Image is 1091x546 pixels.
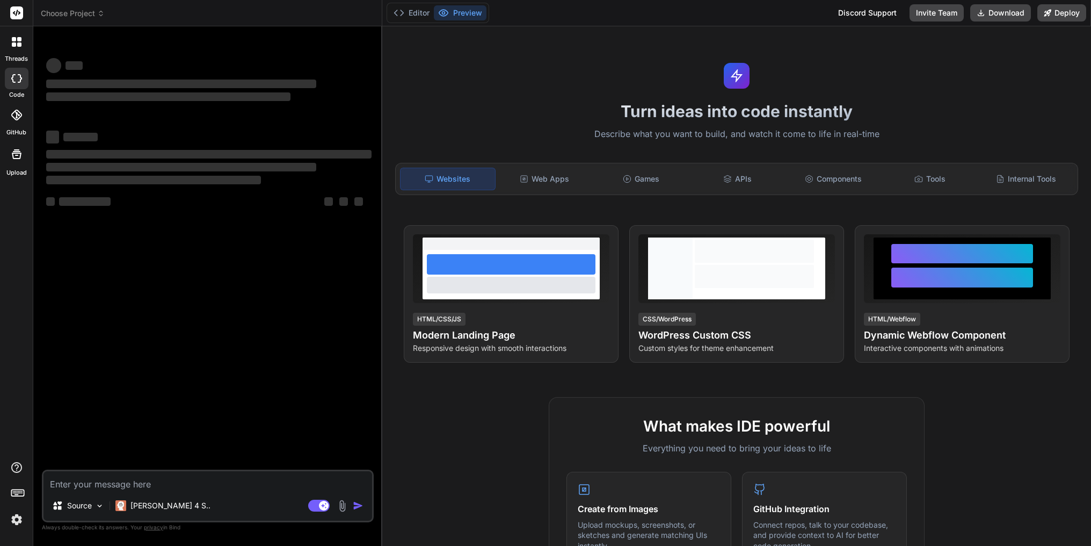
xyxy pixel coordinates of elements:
span: ‌ [46,131,59,143]
button: Preview [434,5,486,20]
img: attachment [336,500,348,512]
span: ‌ [46,92,290,101]
h4: WordPress Custom CSS [638,328,835,343]
div: Websites [400,168,495,190]
p: [PERSON_NAME] 4 S.. [130,500,210,511]
img: icon [353,500,363,511]
p: Describe what you want to build, and watch it come to life in real-time [389,127,1085,141]
span: ‌ [339,197,348,206]
span: ‌ [46,176,261,184]
h4: GitHub Integration [753,502,896,515]
h4: Modern Landing Page [413,328,609,343]
div: CSS/WordPress [638,313,696,326]
button: Editor [389,5,434,20]
span: ‌ [324,197,333,206]
p: Source [67,500,92,511]
label: code [9,90,24,99]
span: ‌ [46,150,372,159]
button: Invite Team [910,4,964,21]
p: Custom styles for theme enhancement [638,343,835,354]
h4: Create from Images [578,502,720,515]
p: Always double-check its answers. Your in Bind [42,522,374,533]
div: HTML/Webflow [864,313,920,326]
div: Internal Tools [979,168,1073,190]
span: ‌ [59,197,111,206]
button: Deploy [1037,4,1086,21]
span: ‌ [63,133,98,141]
div: Web Apps [498,168,592,190]
div: APIs [690,168,784,190]
label: Upload [6,168,27,177]
span: Choose Project [41,8,105,19]
span: ‌ [66,61,83,70]
p: Interactive components with animations [864,343,1060,354]
h1: Turn ideas into code instantly [389,102,1085,121]
span: ‌ [46,197,55,206]
span: ‌ [354,197,363,206]
div: Components [787,168,881,190]
h2: What makes IDE powerful [566,415,907,437]
label: threads [5,54,28,63]
div: Discord Support [832,4,903,21]
p: Everything you need to bring your ideas to life [566,442,907,455]
img: Pick Models [95,501,104,511]
p: Responsive design with smooth interactions [413,343,609,354]
span: ‌ [46,58,61,73]
h4: Dynamic Webflow Component [864,328,1060,343]
img: settings [8,511,26,529]
img: Claude 4 Sonnet [115,500,126,511]
button: Download [970,4,1031,21]
label: GitHub [6,128,26,137]
span: privacy [144,524,163,530]
div: Tools [883,168,977,190]
div: Games [594,168,688,190]
span: ‌ [46,80,316,88]
span: ‌ [46,163,316,171]
div: HTML/CSS/JS [413,313,466,326]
